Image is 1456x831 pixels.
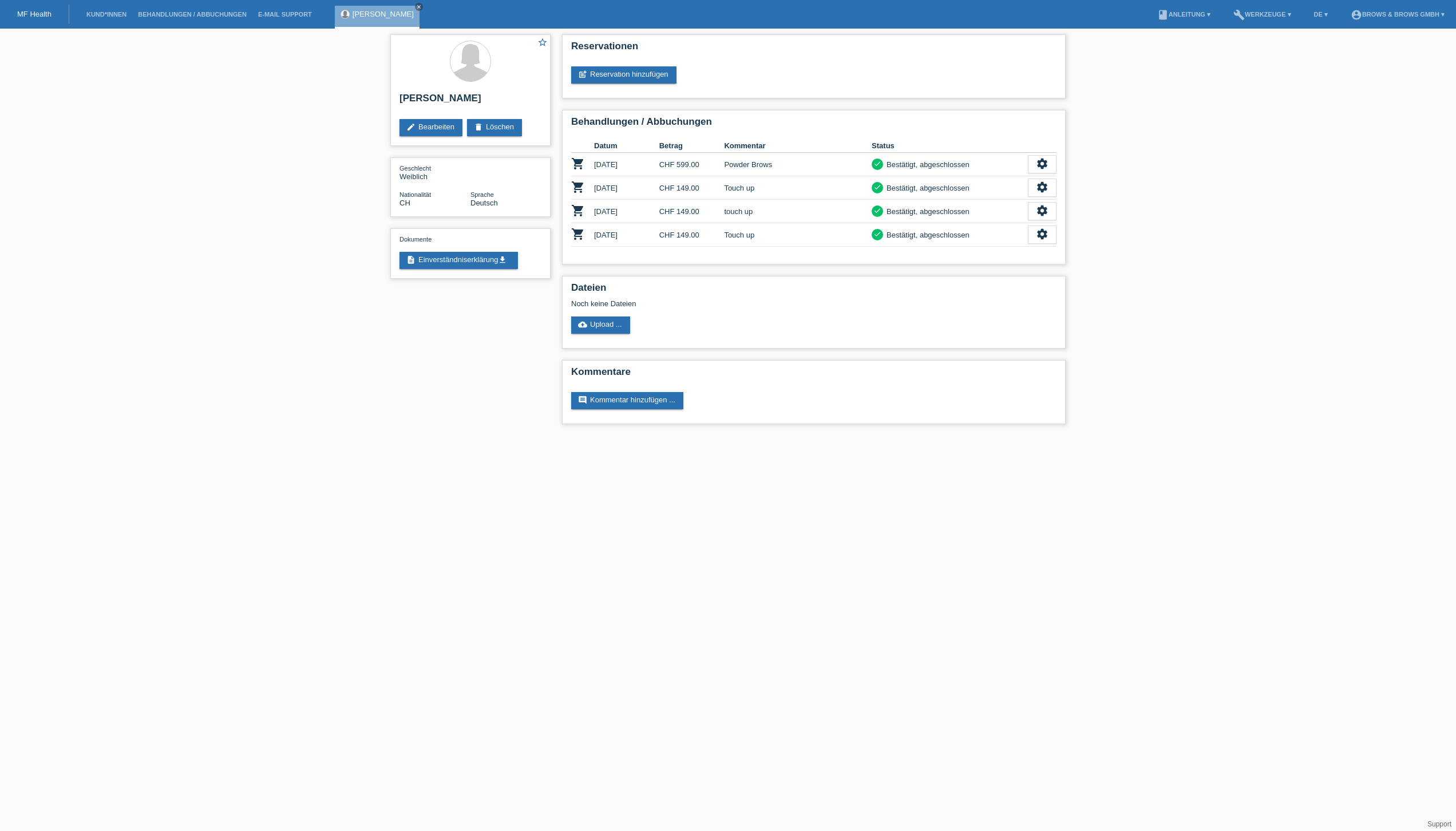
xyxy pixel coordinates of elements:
[415,3,423,11] a: close
[399,165,431,172] span: Geschlecht
[578,70,587,79] i: post_add
[470,199,498,207] span: Deutsch
[81,11,132,18] a: Kund*innen
[1351,9,1362,21] i: account_circle
[883,159,970,171] div: Bestätigt, abgeschlossen
[883,205,970,217] div: Bestätigt, abgeschlossen
[1036,204,1049,217] i: settings
[1036,157,1049,170] i: settings
[537,37,548,48] i: star_border
[406,122,416,132] i: edit
[873,183,881,191] i: check
[594,200,659,223] td: [DATE]
[659,200,725,223] td: CHF 149.00
[252,11,318,18] a: E-Mail Support
[406,255,416,264] i: description
[571,41,1057,58] h2: Reservationen
[1228,11,1297,18] a: buildWerkzeuge ▾
[1308,11,1334,18] a: DE ▾
[474,122,483,132] i: delete
[571,227,585,241] i: POSP00028174
[467,119,522,136] a: deleteLöschen
[873,160,881,168] i: check
[873,207,881,215] i: check
[1036,181,1049,193] i: settings
[594,223,659,247] td: [DATE]
[571,116,1057,133] h2: Behandlungen / Abbuchungen
[571,180,585,194] i: POSP00016560
[659,223,725,247] td: CHF 149.00
[659,139,725,153] th: Betrag
[399,164,470,181] div: Weiblich
[571,157,585,171] i: POSP00015827
[1233,9,1245,21] i: build
[1157,9,1169,21] i: book
[416,4,422,10] i: close
[659,176,725,200] td: CHF 149.00
[1345,11,1450,18] a: account_circleBrows & Brows GmbH ▾
[659,153,725,176] td: CHF 599.00
[883,229,970,241] div: Bestätigt, abgeschlossen
[571,66,676,84] a: post_addReservation hinzufügen
[724,200,872,223] td: touch up
[132,11,252,18] a: Behandlungen / Abbuchungen
[724,139,872,153] th: Kommentar
[571,204,585,217] i: POSP00020308
[578,395,587,405] i: comment
[399,236,432,243] span: Dokumente
[724,223,872,247] td: Touch up
[470,191,494,198] span: Sprache
[883,182,970,194] div: Bestätigt, abgeschlossen
[17,10,52,18] a: MF Health
[571,366,1057,383] h2: Kommentare
[724,176,872,200] td: Touch up
[571,392,683,409] a: commentKommentar hinzufügen ...
[594,176,659,200] td: [DATE]
[399,191,431,198] span: Nationalität
[578,320,587,329] i: cloud_upload
[872,139,1028,153] th: Status
[873,230,881,238] i: check
[399,119,462,136] a: editBearbeiten
[399,199,410,207] span: Schweiz
[353,10,414,18] a: [PERSON_NAME]
[537,37,548,49] a: star_border
[571,299,921,308] div: Noch keine Dateien
[1427,820,1451,828] a: Support
[571,316,630,334] a: cloud_uploadUpload ...
[498,255,507,264] i: get_app
[594,153,659,176] td: [DATE]
[594,139,659,153] th: Datum
[1152,11,1216,18] a: bookAnleitung ▾
[724,153,872,176] td: Powder Brows
[399,252,518,269] a: descriptionEinverständniserklärungget_app
[571,282,1057,299] h2: Dateien
[1036,228,1049,240] i: settings
[399,93,541,110] h2: [PERSON_NAME]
